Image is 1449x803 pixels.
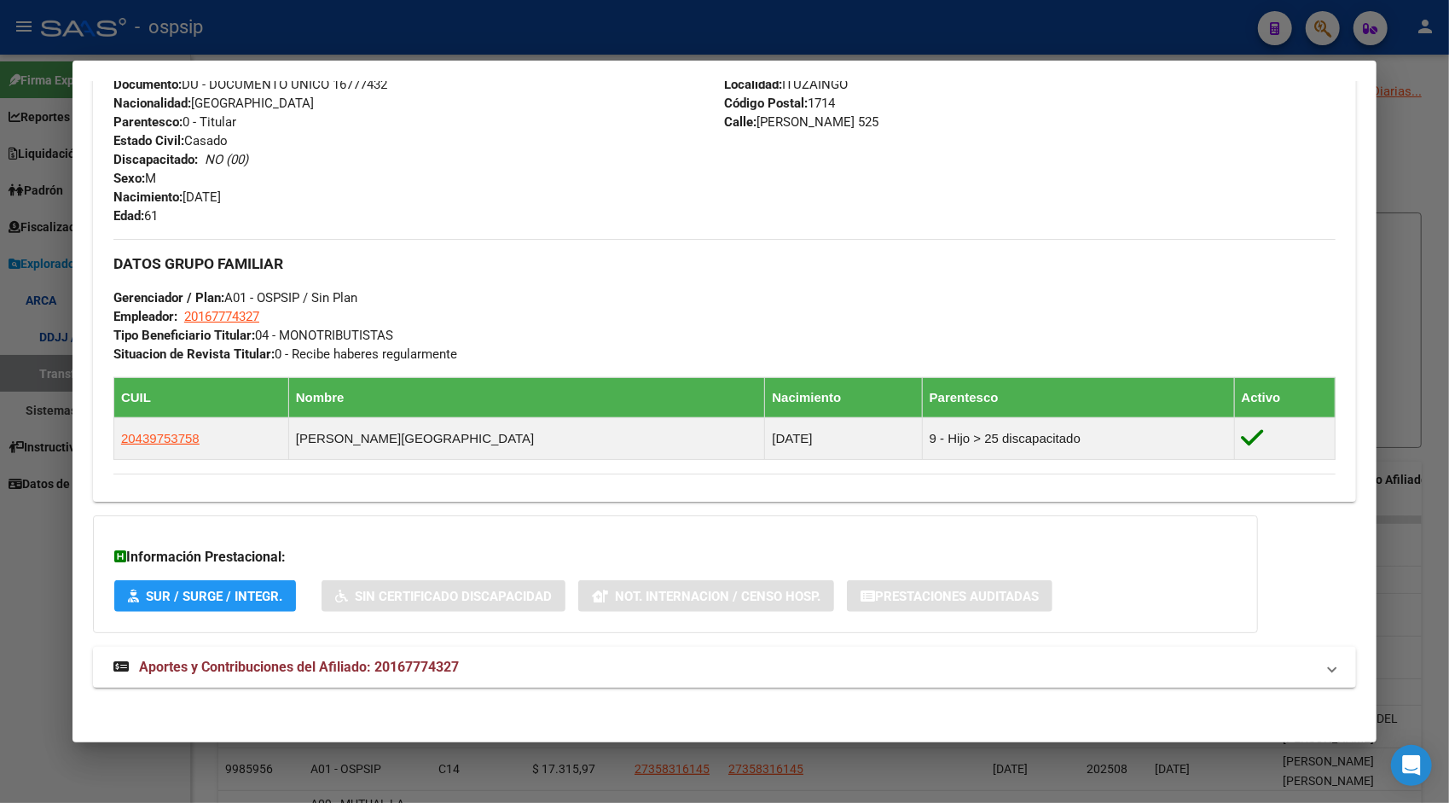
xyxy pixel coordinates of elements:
[288,377,765,417] th: Nombre
[113,171,145,186] strong: Sexo:
[615,589,820,604] span: Not. Internacion / Censo Hosp.
[113,96,191,111] strong: Nacionalidad:
[205,152,248,167] i: NO (00)
[113,77,182,92] strong: Documento:
[922,417,1234,459] td: 9 - Hijo > 25 discapacitado
[113,290,357,305] span: A01 - OSPSIP / Sin Plan
[113,133,228,148] span: Casado
[355,589,552,604] span: Sin Certificado Discapacidad
[1391,745,1432,786] div: Open Intercom Messenger
[113,114,236,130] span: 0 - Titular
[578,580,834,612] button: Not. Internacion / Censo Hosp.
[847,580,1052,612] button: Prestaciones Auditadas
[121,431,200,445] span: 20439753758
[725,77,849,92] span: ITUZAINGO
[113,133,184,148] strong: Estado Civil:
[1234,377,1335,417] th: Activo
[146,589,282,604] span: SUR / SURGE / INTEGR.
[725,114,757,130] strong: Calle:
[113,114,183,130] strong: Parentesco:
[288,417,765,459] td: [PERSON_NAME][GEOGRAPHIC_DATA]
[765,417,922,459] td: [DATE]
[114,580,296,612] button: SUR / SURGE / INTEGR.
[113,77,387,92] span: DU - DOCUMENTO UNICO 16777432
[725,96,809,111] strong: Código Postal:
[113,346,457,362] span: 0 - Recibe haberes regularmente
[113,328,393,343] span: 04 - MONOTRIBUTISTAS
[113,328,255,343] strong: Tipo Beneficiario Titular:
[322,580,565,612] button: Sin Certificado Discapacidad
[725,77,783,92] strong: Localidad:
[114,547,1237,567] h3: Información Prestacional:
[184,309,259,324] span: 20167774327
[765,377,922,417] th: Nacimiento
[725,114,879,130] span: [PERSON_NAME] 525
[113,96,314,111] span: [GEOGRAPHIC_DATA]
[922,377,1234,417] th: Parentesco
[113,309,177,324] strong: Empleador:
[875,589,1039,604] span: Prestaciones Auditadas
[113,171,156,186] span: M
[725,96,836,111] span: 1714
[113,208,158,224] span: 61
[113,189,221,205] span: [DATE]
[139,659,459,675] span: Aportes y Contribuciones del Afiliado: 20167774327
[113,208,144,224] strong: Edad:
[93,647,1356,688] mat-expansion-panel-header: Aportes y Contribuciones del Afiliado: 20167774327
[113,189,183,205] strong: Nacimiento:
[113,377,288,417] th: CUIL
[113,290,224,305] strong: Gerenciador / Plan:
[113,152,198,167] strong: Discapacitado:
[113,346,275,362] strong: Situacion de Revista Titular:
[113,254,1336,273] h3: DATOS GRUPO FAMILIAR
